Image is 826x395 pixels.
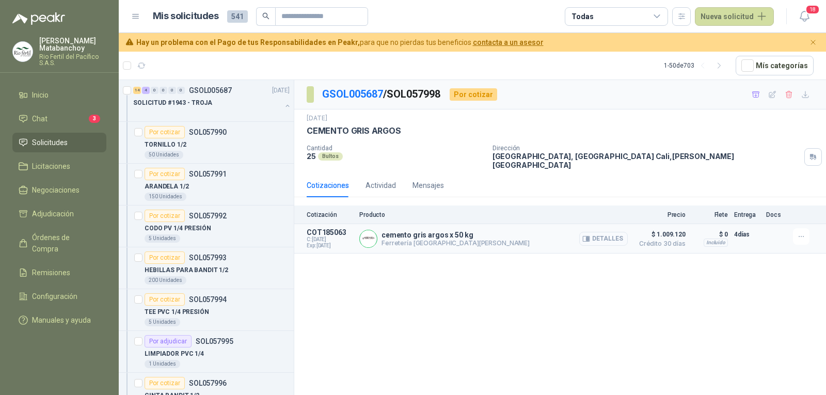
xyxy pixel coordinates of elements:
p: CEMENTO GRIS ARGOS [307,125,401,136]
span: Negociaciones [32,184,80,196]
div: 4 [142,87,150,94]
div: Por cotizar [145,293,185,306]
div: Por cotizar [145,210,185,222]
a: Órdenes de Compra [12,228,106,259]
p: Cotización [307,211,353,218]
div: Por cotizar [145,126,185,138]
span: 3 [89,115,100,123]
p: [DATE] [272,86,290,96]
a: Adjudicación [12,204,106,224]
p: Flete [692,211,728,218]
p: Producto [359,211,628,218]
span: Licitaciones [32,161,70,172]
div: Por cotizar [145,168,185,180]
p: SOLICITUD #1943 - TROJA [133,98,212,108]
p: Docs [766,211,787,218]
span: Exp: [DATE] [307,243,353,249]
p: GSOL005687 [189,87,232,94]
b: Hay un problema con el Pago de tus Responsabilidades en Peakr, [136,38,360,46]
p: SOL057990 [189,129,227,136]
span: search [262,12,269,20]
p: cemento gris argos x 50 kg [382,231,530,239]
p: Entrega [734,211,760,218]
div: Cotizaciones [307,180,349,191]
p: Dirección [493,145,800,152]
a: Solicitudes [12,133,106,152]
div: 5 Unidades [145,234,180,243]
p: SOL057994 [189,296,227,303]
span: Adjudicación [32,208,74,219]
div: 1 - 50 de 703 [664,57,727,74]
p: [GEOGRAPHIC_DATA], [GEOGRAPHIC_DATA] Cali , [PERSON_NAME][GEOGRAPHIC_DATA] [493,152,800,169]
div: Por adjudicar [145,335,192,347]
span: Órdenes de Compra [32,232,97,255]
p: / SOL057998 [322,86,441,102]
div: 5 Unidades [145,318,180,326]
div: 50 Unidades [145,151,183,159]
div: 1 Unidades [145,360,180,368]
div: 0 [151,87,158,94]
div: 200 Unidades [145,276,186,285]
div: Mensajes [412,180,444,191]
p: Precio [634,211,686,218]
p: SOL057993 [189,254,227,261]
div: Actividad [366,180,396,191]
p: [PERSON_NAME] Matabanchoy [39,37,106,52]
a: Negociaciones [12,180,106,200]
div: 14 [133,87,141,94]
p: $ 0 [692,228,728,241]
div: Por cotizar [145,251,185,264]
a: Por cotizarSOL057993HEBILLAS PARA BANDIT 1/2200 Unidades [119,247,294,289]
p: LIMPIADOR PVC 1/4 [145,349,204,359]
a: Chat3 [12,109,106,129]
p: COT185063 [307,228,353,236]
p: SOL057991 [189,170,227,178]
a: 14 4 0 0 0 0 GSOL005687[DATE] SOLICITUD #1943 - TROJA [133,84,292,117]
span: $ 1.009.120 [634,228,686,241]
p: Cantidad [307,145,484,152]
button: Nueva solicitud [695,7,774,26]
p: Rio Fertil del Pacífico S.A.S. [39,54,106,66]
span: Remisiones [32,267,70,278]
div: Todas [571,11,593,22]
p: 4 días [734,228,760,241]
a: Por cotizarSOL057990TORNILLO 1/250 Unidades [119,122,294,164]
span: para que no pierdas tus beneficios [136,37,544,48]
button: Mís categorías [736,56,814,75]
p: SOL057995 [196,338,233,345]
div: Por cotizar [145,377,185,389]
span: 541 [227,10,248,23]
p: ARANDELA 1/2 [145,182,189,192]
p: [DATE] [307,114,327,123]
a: Remisiones [12,263,106,282]
span: Chat [32,113,47,124]
a: Por cotizarSOL057994TEE PVC 1/4 PRESIÓN5 Unidades [119,289,294,331]
a: Configuración [12,287,106,306]
a: Por cotizarSOL057991ARANDELA 1/2150 Unidades [119,164,294,206]
div: 0 [177,87,185,94]
span: Configuración [32,291,77,302]
span: C: [DATE] [307,236,353,243]
p: TEE PVC 1/4 PRESIÓN [145,307,209,317]
h1: Mis solicitudes [153,9,219,24]
img: Company Logo [360,230,377,247]
div: Bultos [318,152,343,161]
a: Manuales y ayuda [12,310,106,330]
img: Logo peakr [12,12,65,25]
p: Ferretería [GEOGRAPHIC_DATA][PERSON_NAME] [382,239,530,247]
span: Crédito 30 días [634,241,686,247]
a: GSOL005687 [322,88,383,100]
span: 18 [805,5,820,14]
button: Cerrar [807,36,820,49]
span: Solicitudes [32,137,68,148]
span: Inicio [32,89,49,101]
p: TORNILLO 1/2 [145,140,186,150]
p: SOL057996 [189,380,227,387]
a: Por adjudicarSOL057995LIMPIADOR PVC 1/41 Unidades [119,331,294,373]
div: 0 [160,87,167,94]
p: CODO PV 1/4 PRESIÓN [145,224,211,233]
p: 25 [307,152,316,161]
div: Por cotizar [450,88,497,101]
a: contacta a un asesor [473,38,544,46]
button: 18 [795,7,814,26]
